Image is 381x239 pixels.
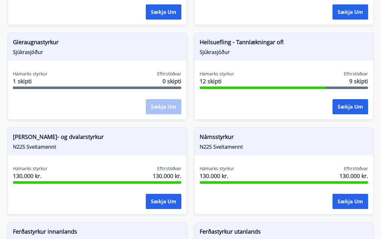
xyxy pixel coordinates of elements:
span: 1 skipti [13,77,48,85]
span: Hámarks styrkur [200,165,234,172]
span: 130.000 kr. [339,172,368,180]
span: Eftirstöðvar [344,71,368,77]
span: 0 skipti [162,77,181,85]
span: Eftirstöðvar [344,165,368,172]
span: Ferðastyrkur innanlands [13,227,181,238]
span: Eftirstöðvar [157,71,181,77]
span: Eftirstöðvar [157,165,181,172]
button: Sækja um [146,194,181,209]
span: N225 Sveitamennt [13,143,181,150]
span: Heilsuefling - Tannlækningar ofl [200,38,368,49]
span: Hámarks styrkur [13,71,48,77]
button: Sækja um [333,99,368,114]
span: Hámarks styrkur [200,71,234,77]
button: Sækja um [333,4,368,20]
span: 12 skipti [200,77,234,85]
button: Sækja um [146,4,181,20]
span: Hámarks styrkur [13,165,48,172]
span: N225 Sveitamennt [200,143,368,150]
span: 9 skipti [349,77,368,85]
span: [PERSON_NAME]- og dvalarstyrkur [13,133,181,143]
span: Sjúkrasjóður [200,49,368,56]
span: Sjúkrasjóður [13,49,181,56]
span: Ferðastyrkur utanlands [200,227,368,238]
span: 130.000 kr. [13,172,48,180]
span: Námsstyrkur [200,133,368,143]
span: 130.000 kr. [200,172,234,180]
button: Sækja um [333,194,368,209]
span: Gleraugnastyrkur [13,38,181,49]
span: 130.000 kr. [153,172,181,180]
